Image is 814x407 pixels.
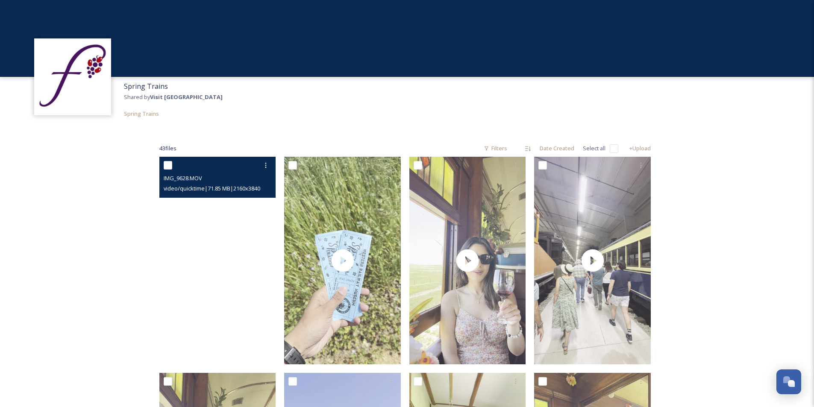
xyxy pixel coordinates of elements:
img: visitfairfieldca_logo.jpeg [38,43,107,111]
a: Spring Trains [124,108,159,119]
span: Spring Trains [124,82,168,91]
video: IMG_9628.MOV [159,157,276,364]
span: Spring Trains [124,110,159,117]
span: 43 file s [159,144,176,152]
span: video/quicktime | 71.85 MB | 2160 x 3840 [164,184,260,192]
img: thumbnail [534,157,651,364]
button: Open Chat [776,369,801,394]
span: Select all [583,144,605,152]
img: thumbnail [409,157,526,364]
img: thumbnail [284,157,401,364]
div: +Upload [625,140,655,157]
strong: Visit [GEOGRAPHIC_DATA] [150,93,223,101]
div: Filters [479,140,511,157]
span: Shared by [124,93,223,101]
div: Date Created [535,140,579,157]
span: IMG_9628.MOV [164,174,202,182]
